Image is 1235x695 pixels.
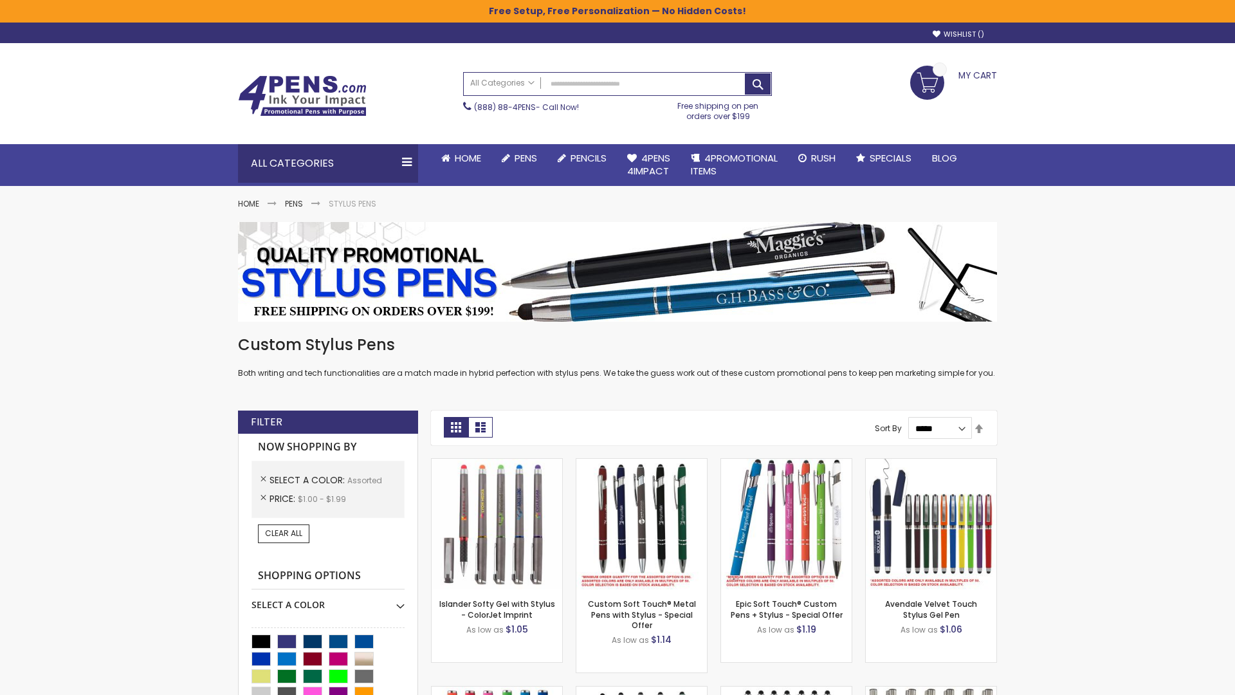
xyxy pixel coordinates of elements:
[788,144,846,172] a: Rush
[252,589,405,611] div: Select A Color
[571,151,607,165] span: Pencils
[238,198,259,209] a: Home
[811,151,836,165] span: Rush
[470,78,535,88] span: All Categories
[238,335,997,355] h1: Custom Stylus Pens
[474,102,579,113] span: - Call Now!
[691,151,778,178] span: 4PROMOTIONAL ITEMS
[681,144,788,186] a: 4PROMOTIONALITEMS
[251,415,282,429] strong: Filter
[588,598,696,630] a: Custom Soft Touch® Metal Pens with Stylus - Special Offer
[252,434,405,461] strong: Now Shopping by
[444,417,468,438] strong: Grid
[298,494,346,505] span: $1.00 - $1.99
[455,151,481,165] span: Home
[491,144,547,172] a: Pens
[627,151,670,178] span: 4Pens 4impact
[576,458,707,469] a: Custom Soft Touch® Metal Pens with Stylus-Assorted
[757,624,794,635] span: As low as
[612,635,649,645] span: As low as
[466,624,504,635] span: As low as
[940,623,962,636] span: $1.06
[547,144,617,172] a: Pencils
[285,198,303,209] a: Pens
[258,524,309,542] a: Clear All
[270,492,298,505] span: Price
[664,96,773,122] div: Free shipping on pen orders over $199
[432,458,562,469] a: Islander Softy Gel with Stylus - ColorJet Imprint-Assorted
[265,528,302,539] span: Clear All
[846,144,922,172] a: Specials
[731,598,843,620] a: Epic Soft Touch® Custom Pens + Stylus - Special Offer
[866,458,996,469] a: Avendale Velvet Touch Stylus Gel Pen-Assorted
[932,151,957,165] span: Blog
[238,75,367,116] img: 4Pens Custom Pens and Promotional Products
[933,30,984,39] a: Wishlist
[721,458,852,469] a: 4P-MS8B-Assorted
[439,598,555,620] a: Islander Softy Gel with Stylus - ColorJet Imprint
[885,598,977,620] a: Avendale Velvet Touch Stylus Gel Pen
[651,633,672,646] span: $1.14
[515,151,537,165] span: Pens
[431,144,491,172] a: Home
[796,623,816,636] span: $1.19
[252,562,405,590] strong: Shopping Options
[464,73,541,94] a: All Categories
[506,623,528,636] span: $1.05
[270,474,347,486] span: Select A Color
[721,459,852,589] img: 4P-MS8B-Assorted
[329,198,376,209] strong: Stylus Pens
[576,459,707,589] img: Custom Soft Touch® Metal Pens with Stylus-Assorted
[474,102,536,113] a: (888) 88-4PENS
[238,144,418,183] div: All Categories
[866,459,996,589] img: Avendale Velvet Touch Stylus Gel Pen-Assorted
[870,151,911,165] span: Specials
[347,475,382,486] span: Assorted
[901,624,938,635] span: As low as
[875,423,902,434] label: Sort By
[922,144,967,172] a: Blog
[432,459,562,589] img: Islander Softy Gel with Stylus - ColorJet Imprint-Assorted
[238,222,997,322] img: Stylus Pens
[617,144,681,186] a: 4Pens4impact
[238,335,997,379] div: Both writing and tech functionalities are a match made in hybrid perfection with stylus pens. We ...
